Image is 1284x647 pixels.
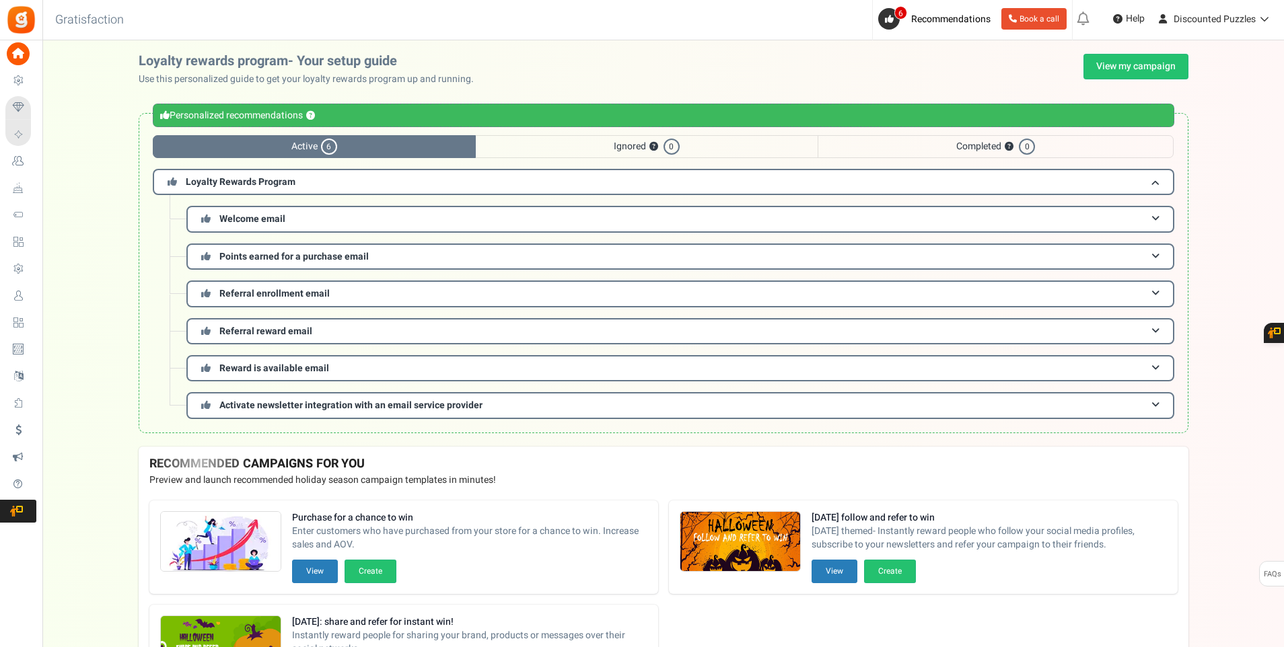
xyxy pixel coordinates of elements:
a: 6 Recommendations [878,8,996,30]
div: Personalized recommendations [153,104,1174,127]
span: Referral enrollment email [219,287,330,301]
span: Loyalty Rewards Program [186,175,295,189]
span: FAQs [1263,562,1281,587]
strong: [DATE] follow and refer to win [812,511,1167,525]
span: 0 [664,139,680,155]
button: Create [864,560,916,583]
a: View my campaign [1083,54,1188,79]
a: Book a call [1001,8,1067,30]
span: 0 [1019,139,1035,155]
span: 6 [894,6,907,20]
span: Active [153,135,476,158]
strong: [DATE]: share and refer for instant win! [292,615,647,629]
p: Use this personalized guide to get your loyalty rewards program up and running. [139,73,485,86]
span: Recommendations [911,12,991,26]
a: Help [1108,8,1150,30]
img: Gratisfaction [6,5,36,35]
button: ? [1005,143,1013,151]
span: Discounted Puzzles [1174,12,1256,26]
button: ? [306,112,315,120]
h4: RECOMMENDED CAMPAIGNS FOR YOU [149,457,1178,471]
span: Referral reward email [219,324,312,338]
span: Points earned for a purchase email [219,250,369,264]
span: Ignored [476,135,818,158]
span: Help [1122,12,1145,26]
span: Welcome email [219,212,285,226]
p: Preview and launch recommended holiday season campaign templates in minutes! [149,473,1178,487]
button: View [812,560,857,583]
strong: Purchase for a chance to win [292,511,647,525]
img: Recommended Campaigns [680,512,800,572]
span: Activate newsletter integration with an email service provider [219,398,483,412]
span: 6 [321,139,337,155]
span: Enter customers who have purchased from your store for a chance to win. Increase sales and AOV. [292,525,647,551]
img: Recommended Campaigns [161,512,281,572]
button: View [292,560,338,583]
span: [DATE] themed- Instantly reward people who follow your social media profiles, subscribe to your n... [812,525,1167,551]
h2: Loyalty rewards program- Your setup guide [139,54,485,69]
button: ? [649,143,658,151]
button: Create [345,560,396,583]
span: Reward is available email [219,361,329,375]
span: Completed [818,135,1174,158]
h3: Gratisfaction [40,7,139,34]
